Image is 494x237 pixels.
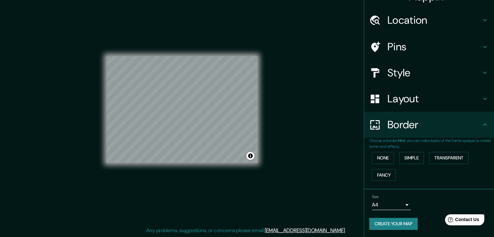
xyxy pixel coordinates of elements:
[146,227,346,234] p: Any problems, suggestions, or concerns please email .
[436,212,487,230] iframe: Help widget launcher
[364,34,494,60] div: Pins
[265,227,345,234] a: [EMAIL_ADDRESS][DOMAIN_NAME]
[387,92,481,105] h4: Layout
[347,227,348,234] div: .
[372,200,411,210] div: A4
[364,60,494,86] div: Style
[429,152,469,164] button: Transparent
[369,138,494,149] p: Choose a border. : you can make layers of the frame opaque to create some cool effects.
[372,169,396,181] button: Fancy
[372,194,379,200] label: Size
[399,152,424,164] button: Simple
[398,138,405,143] b: Hint
[387,14,481,27] h4: Location
[372,152,394,164] button: None
[346,227,347,234] div: .
[364,7,494,33] div: Location
[364,86,494,112] div: Layout
[387,66,481,79] h4: Style
[387,40,481,53] h4: Pins
[364,112,494,138] div: Border
[387,118,481,131] h4: Border
[247,152,254,160] button: Toggle attribution
[107,56,258,163] canvas: Map
[369,218,418,230] button: Create your map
